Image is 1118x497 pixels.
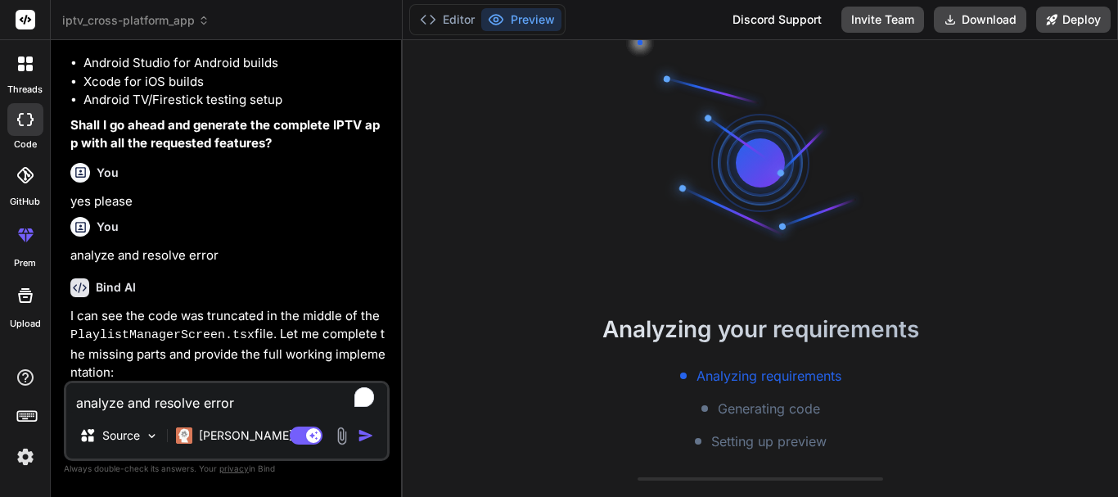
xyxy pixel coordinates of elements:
span: privacy [219,463,249,473]
p: Source [102,427,140,444]
img: icon [358,427,374,444]
li: Android Studio for Android builds [83,54,386,73]
img: Pick Models [145,429,159,443]
p: I can see the code was truncated in the middle of the file. Let me complete the missing parts and... [70,307,386,382]
img: settings [11,443,39,471]
h6: Bind AI [96,279,136,296]
p: [PERSON_NAME] 4 S.. [199,427,321,444]
button: Download [934,7,1026,33]
button: Preview [481,8,561,31]
span: Generating code [718,399,820,418]
button: Editor [413,8,481,31]
div: Discord Support [723,7,832,33]
label: threads [7,83,43,97]
p: Always double-check its answers. Your in Bind [64,461,390,477]
label: GitHub [10,195,40,209]
strong: Shall I go ahead and generate the complete IPTV app with all the requested features? [70,117,380,151]
label: prem [14,256,36,270]
button: Deploy [1036,7,1111,33]
button: Invite Team [841,7,924,33]
li: Android TV/Firestick testing setup [83,91,386,110]
p: analyze and resolve error [70,246,386,265]
label: Upload [10,317,41,331]
span: Setting up preview [711,431,827,451]
h2: Analyzing your requirements [403,312,1118,346]
li: Xcode for iOS builds [83,73,386,92]
p: yes please [70,192,386,211]
h6: You [97,165,119,181]
span: iptv_cross-platform_app [62,12,210,29]
img: attachment [332,427,351,445]
h6: You [97,219,119,235]
img: Claude 4 Sonnet [176,427,192,444]
textarea: To enrich screen reader interactions, please activate Accessibility in Grammarly extension settings [66,383,387,413]
code: PlaylistManagerScreen.tsx [70,328,255,342]
span: Analyzing requirements [696,366,841,386]
label: code [14,138,37,151]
